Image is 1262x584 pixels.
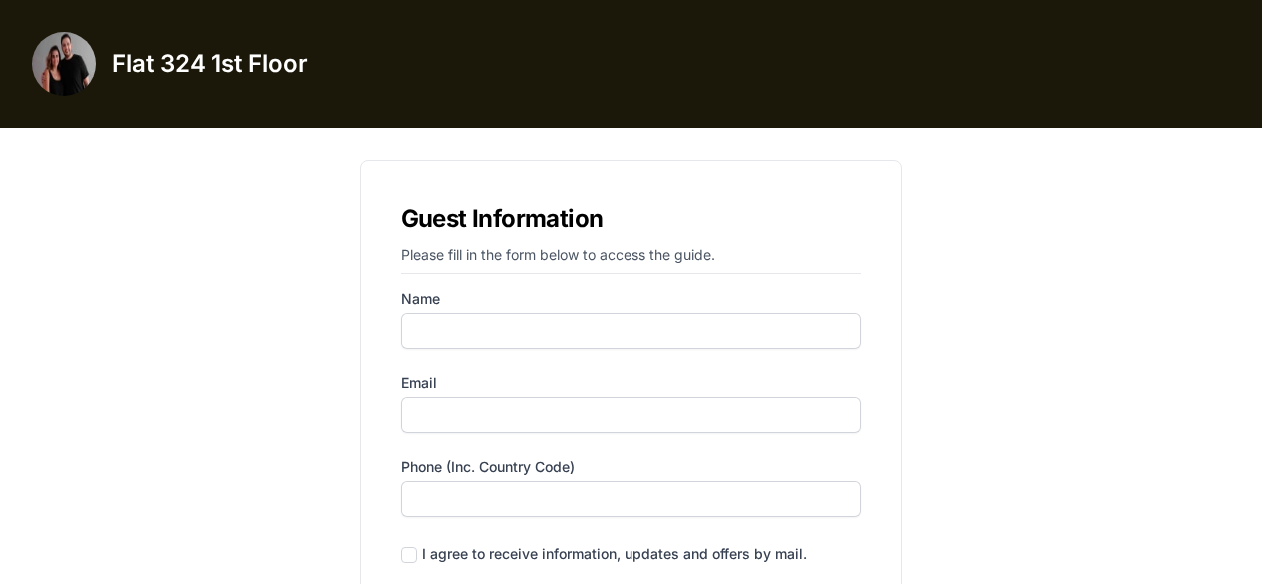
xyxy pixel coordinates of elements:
h3: Flat 324 1st Floor [112,48,308,80]
label: Phone (inc. country code) [401,457,862,477]
img: fyg012wjad9tg46yi4q0sdrdjd51 [32,32,96,96]
a: Flat 324 1st Floor [32,32,308,96]
h1: Guest Information [401,201,862,237]
label: Email [401,373,862,393]
div: I agree to receive information, updates and offers by mail. [422,544,807,564]
p: Please fill in the form below to access the guide. [401,245,862,274]
label: Name [401,290,862,309]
